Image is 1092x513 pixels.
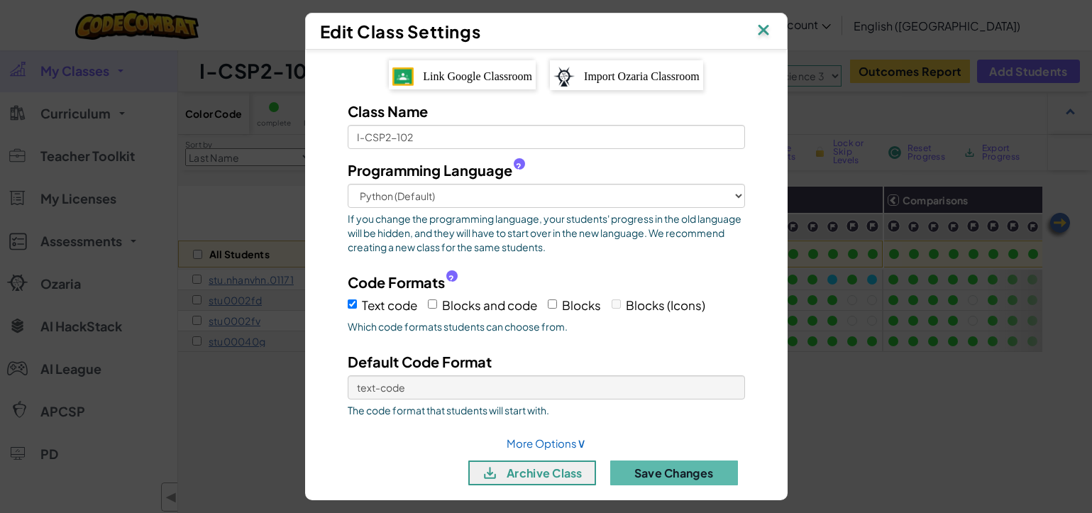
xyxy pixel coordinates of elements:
span: Text code [362,297,417,313]
a: More Options [507,436,586,450]
button: Save Changes [610,460,738,485]
input: Blocks (Icons) [612,299,621,309]
span: ∨ [577,434,586,451]
input: Blocks and code [428,299,437,309]
span: Default Code Format [348,353,492,370]
span: Which code formats students can choose from. [348,319,745,333]
input: Text code [348,299,357,309]
input: Blocks [548,299,557,309]
span: ? [448,273,454,285]
img: ozaria-logo.png [553,67,575,87]
span: Programming Language [348,160,512,180]
span: Blocks (Icons) [626,297,705,313]
span: The code format that students will start with. [348,403,745,417]
button: archive class [468,460,596,485]
span: Blocks and code [442,297,537,313]
span: Code Formats [348,272,445,292]
img: IconClose.svg [754,21,773,42]
span: Edit Class Settings [320,21,481,42]
span: ? [516,161,522,172]
span: Blocks [562,297,601,313]
img: IconArchive.svg [481,464,499,482]
span: If you change the programming language, your students' progress in the old language will be hidde... [348,211,745,254]
span: Link Google Classroom [423,70,532,82]
img: IconGoogleClassroom.svg [392,67,414,86]
span: Class Name [348,102,428,120]
span: Import Ozaria Classroom [584,70,700,82]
